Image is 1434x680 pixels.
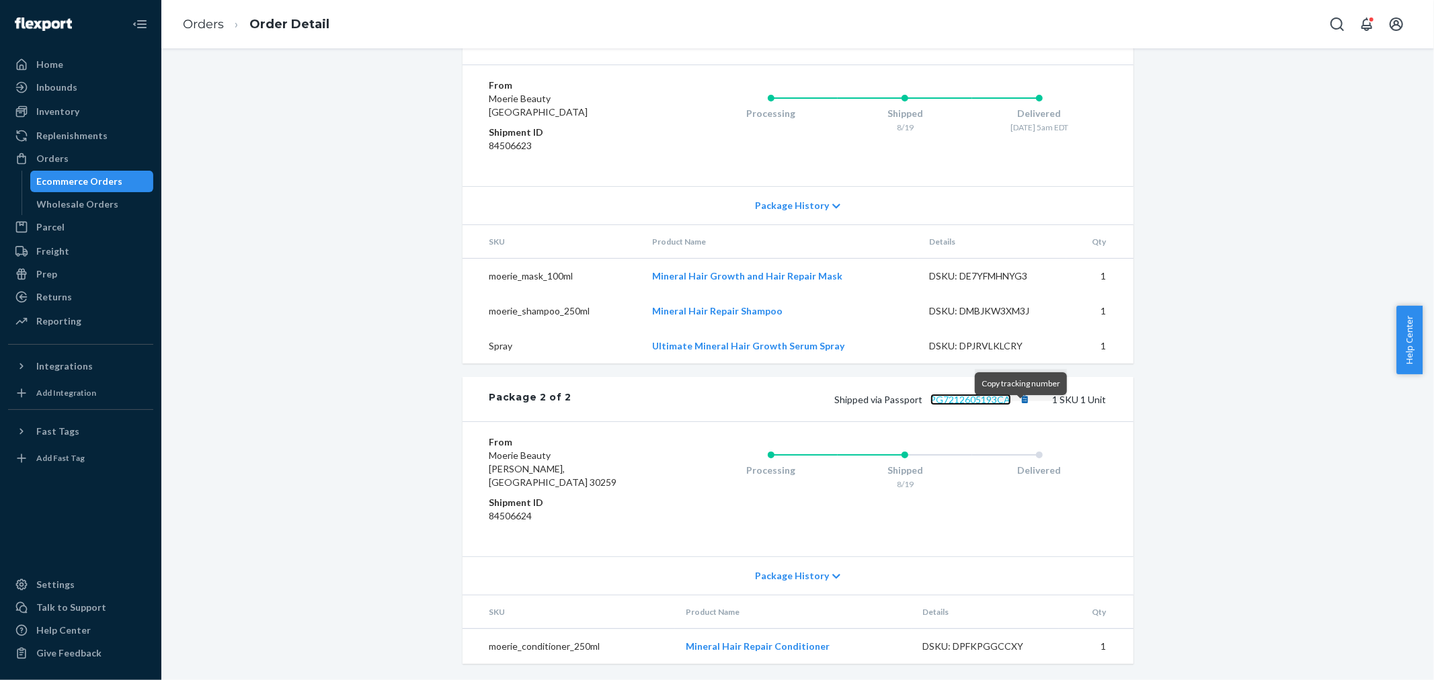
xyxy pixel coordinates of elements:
div: Fast Tags [36,425,79,438]
th: Qty [1059,595,1133,629]
div: 8/19 [838,122,972,133]
div: Package 2 of 2 [489,390,572,408]
td: moerie_conditioner_250ml [463,629,675,665]
a: Returns [8,286,153,308]
a: Order Detail [249,17,329,32]
dt: From [489,79,650,92]
div: Delivered [972,464,1107,477]
div: 8/19 [838,478,972,490]
div: Wholesale Orders [37,198,119,211]
a: Mineral Hair Repair Conditioner [686,640,830,652]
th: Product Name [641,225,918,259]
th: Qty [1066,225,1133,259]
a: Add Fast Tag [8,448,153,469]
a: Inbounds [8,77,153,98]
div: Home [36,58,63,71]
div: Freight [36,245,69,258]
a: Freight [8,241,153,262]
div: DSKU: DE7YFMHNYG3 [929,269,1055,283]
div: DSKU: DMBJKW3XM3J [929,304,1055,318]
a: Parcel [8,216,153,238]
dt: Shipment ID [489,126,650,139]
img: Flexport logo [15,17,72,31]
div: Replenishments [36,129,108,142]
div: Help Center [36,624,91,637]
div: Inbounds [36,81,77,94]
dd: 84506624 [489,509,650,523]
div: Parcel [36,220,65,234]
span: Shipped via Passport [835,394,1034,405]
div: [DATE] 5am EDT [972,122,1107,133]
div: Orders [36,152,69,165]
td: moerie_shampoo_250ml [463,294,642,329]
dt: From [489,435,650,449]
th: Details [912,595,1060,629]
div: DSKU: DPFKPGGCCXY [922,640,1049,653]
th: SKU [463,595,675,629]
div: DSKU: DPJRVLKLCRY [929,339,1055,353]
span: Package History [755,199,829,212]
div: Talk to Support [36,601,106,614]
span: Moerie Beauty [GEOGRAPHIC_DATA] [489,93,588,118]
a: Orders [8,148,153,169]
button: Open notifications [1353,11,1380,38]
button: Fast Tags [8,421,153,442]
div: 1 SKU 1 Unit [571,390,1106,408]
div: Returns [36,290,72,304]
div: Shipped [838,107,972,120]
button: Help Center [1396,306,1423,374]
a: Replenishments [8,125,153,146]
span: Moerie Beauty [PERSON_NAME], [GEOGRAPHIC_DATA] 30259 [489,450,617,488]
div: Add Fast Tag [36,452,85,464]
div: Reporting [36,314,81,328]
a: Prep [8,263,153,285]
button: Integrations [8,355,153,377]
a: Reporting [8,310,153,332]
a: Settings [8,574,153,595]
a: PG7212605193CA [930,394,1011,405]
button: Open Search Box [1324,11,1351,38]
a: Mineral Hair Repair Shampoo [652,305,783,316]
button: Close Navigation [126,11,153,38]
ol: breadcrumbs [172,5,340,44]
span: Package History [755,569,829,583]
dt: Shipment ID [489,496,650,509]
a: Wholesale Orders [30,194,154,215]
a: Inventory [8,101,153,122]
div: Delivered [972,107,1107,120]
a: Add Integration [8,382,153,404]
td: 1 [1059,629,1133,665]
button: Open account menu [1383,11,1410,38]
a: Ultimate Mineral Hair Growth Serum Spray [652,340,844,351]
a: Ecommerce Orders [30,171,154,192]
div: Ecommerce Orders [37,175,123,188]
a: Help Center [8,620,153,641]
div: Integrations [36,359,93,373]
div: Give Feedback [36,646,102,660]
td: 1 [1066,329,1133,364]
td: Spray [463,329,642,364]
button: Give Feedback [8,642,153,664]
div: Inventory [36,105,79,118]
div: Processing [704,464,838,477]
a: Orders [183,17,224,32]
dd: 84506623 [489,139,650,153]
td: 1 [1066,259,1133,294]
a: Mineral Hair Growth and Hair Repair Mask [652,270,842,282]
th: SKU [463,225,642,259]
div: Prep [36,267,57,281]
div: Add Integration [36,387,96,398]
div: Settings [36,578,75,591]
td: moerie_mask_100ml [463,259,642,294]
td: 1 [1066,294,1133,329]
a: Talk to Support [8,597,153,618]
th: Product Name [675,595,912,629]
th: Details [918,225,1066,259]
div: Processing [704,107,838,120]
div: Shipped [838,464,972,477]
span: Copy tracking number [982,378,1060,388]
a: Home [8,54,153,75]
